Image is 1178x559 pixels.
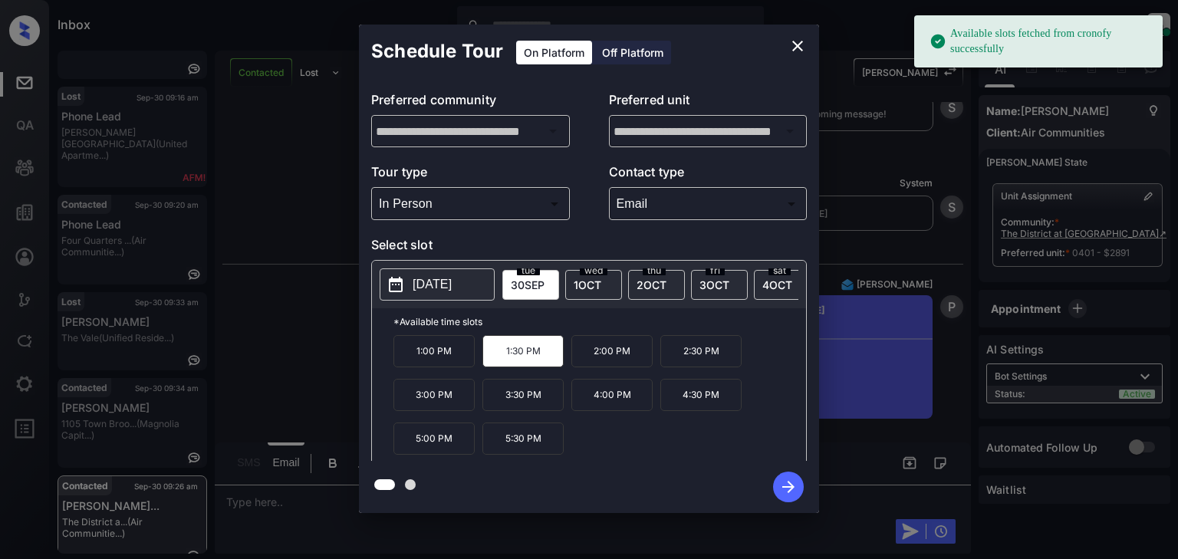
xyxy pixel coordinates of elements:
[594,41,671,64] div: Off Platform
[580,266,607,275] span: wed
[643,266,666,275] span: thu
[565,270,622,300] div: date-select
[371,90,570,115] p: Preferred community
[371,163,570,187] p: Tour type
[628,270,685,300] div: date-select
[691,270,748,300] div: date-select
[571,379,653,411] p: 4:00 PM
[375,191,566,216] div: In Person
[609,163,808,187] p: Contact type
[754,270,811,300] div: date-select
[393,423,475,455] p: 5:00 PM
[613,191,804,216] div: Email
[511,278,545,291] span: 30 SEP
[762,278,792,291] span: 4 OCT
[660,335,742,367] p: 2:30 PM
[637,278,666,291] span: 2 OCT
[660,379,742,411] p: 4:30 PM
[699,278,729,291] span: 3 OCT
[393,379,475,411] p: 3:00 PM
[571,335,653,367] p: 2:00 PM
[393,308,806,335] p: *Available time slots
[393,335,475,367] p: 1:00 PM
[482,335,564,367] p: 1:30 PM
[482,379,564,411] p: 3:30 PM
[359,25,515,78] h2: Schedule Tour
[482,423,564,455] p: 5:30 PM
[768,266,791,275] span: sat
[371,235,807,260] p: Select slot
[413,275,452,294] p: [DATE]
[517,266,540,275] span: tue
[706,266,725,275] span: fri
[574,278,601,291] span: 1 OCT
[609,90,808,115] p: Preferred unit
[516,41,592,64] div: On Platform
[930,20,1150,63] div: Available slots fetched from cronofy successfully
[502,270,559,300] div: date-select
[764,467,813,507] button: btn-next
[782,31,813,61] button: close
[380,268,495,301] button: [DATE]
